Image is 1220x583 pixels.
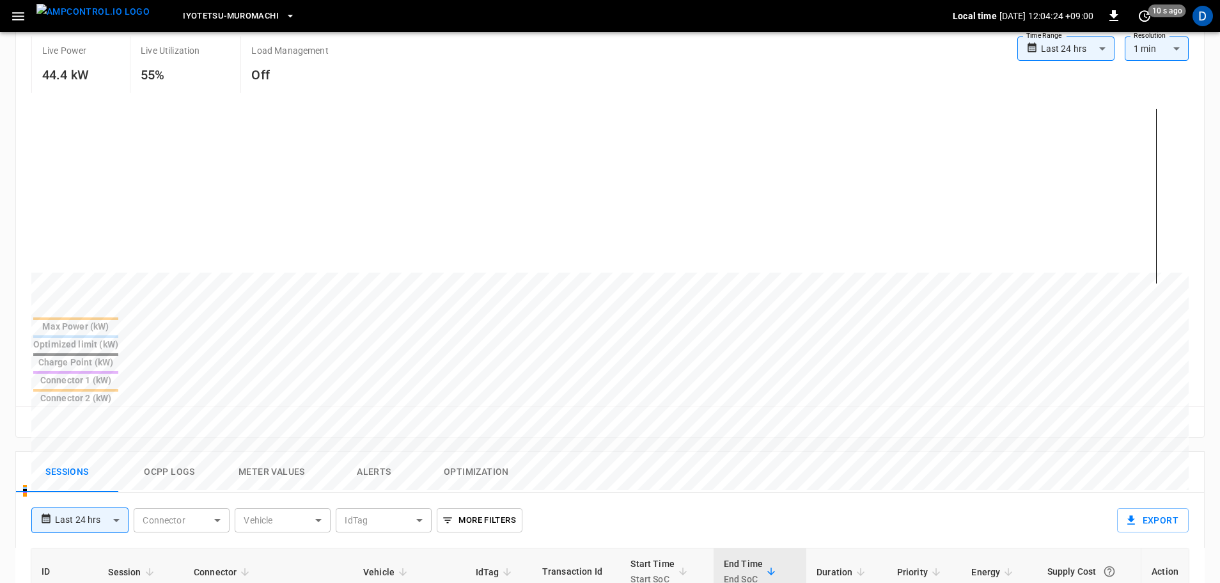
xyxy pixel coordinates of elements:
div: 1 min [1125,36,1189,61]
button: Export [1117,508,1189,532]
p: Live Power [42,44,87,57]
div: profile-icon [1193,6,1213,26]
p: [DATE] 12:04:24 +09:00 [999,10,1093,22]
p: Local time [953,10,997,22]
h6: 55% [141,65,199,85]
p: Live Utilization [141,44,199,57]
span: Duration [817,564,869,580]
span: Session [108,564,157,580]
span: IdTag [476,564,516,580]
label: Resolution [1134,31,1166,41]
span: Connector [194,564,253,580]
button: Sessions [16,452,118,493]
span: 10 s ago [1148,4,1186,17]
button: Meter Values [221,452,323,493]
button: Alerts [323,452,425,493]
span: Vehicle [363,564,411,580]
button: set refresh interval [1134,6,1155,26]
p: Load Management [251,44,328,57]
div: Last 24 hrs [1041,36,1114,61]
button: Ocpp logs [118,452,221,493]
h6: Off [251,65,328,85]
button: The cost of your charging session based on your supply rates [1098,560,1121,583]
span: Priority [897,564,944,580]
button: More Filters [437,508,522,532]
button: Iyotetsu-Muromachi [178,4,301,29]
div: Last 24 hrs [55,508,129,532]
span: Energy [971,564,1017,580]
label: Time Range [1026,31,1062,41]
button: Optimization [425,452,528,493]
h6: 44.4 kW [42,65,89,85]
div: Supply Cost [1047,560,1131,583]
span: Iyotetsu-Muromachi [183,9,279,24]
img: ampcontrol.io logo [36,4,150,20]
